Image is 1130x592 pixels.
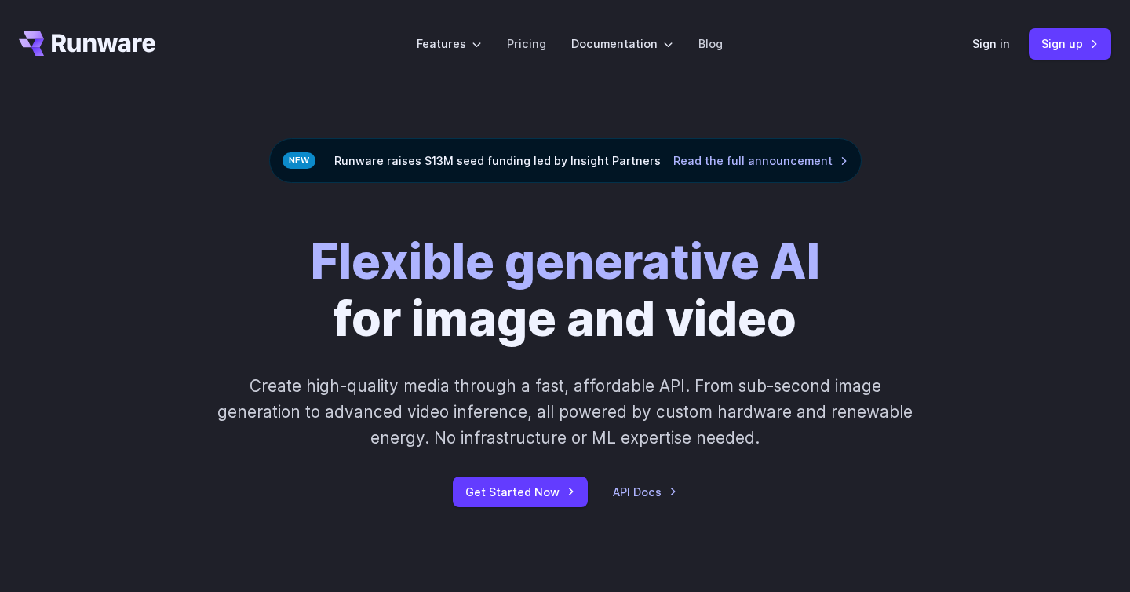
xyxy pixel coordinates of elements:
div: Runware raises $13M seed funding led by Insight Partners [269,138,862,183]
h1: for image and video [311,233,820,348]
label: Documentation [571,35,673,53]
strong: Flexible generative AI [311,232,820,291]
label: Features [417,35,482,53]
a: Pricing [507,35,546,53]
a: Go to / [19,31,155,56]
a: Sign up [1029,28,1111,59]
a: Blog [698,35,723,53]
a: Get Started Now [453,477,588,507]
a: API Docs [613,483,677,501]
a: Read the full announcement [673,152,848,170]
a: Sign in [972,35,1010,53]
p: Create high-quality media through a fast, affordable API. From sub-second image generation to adv... [216,373,915,451]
